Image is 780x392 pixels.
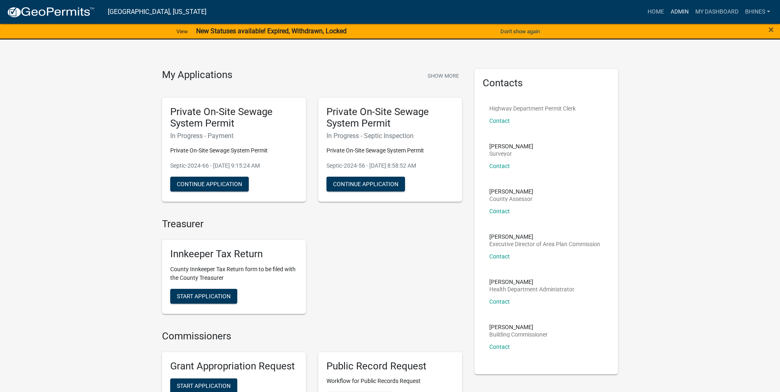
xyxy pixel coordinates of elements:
[489,344,510,350] a: Contact
[170,146,298,155] p: Private On-Site Sewage System Permit
[768,25,774,35] button: Close
[162,69,232,81] h4: My Applications
[489,143,533,149] p: [PERSON_NAME]
[489,118,510,124] a: Contact
[170,106,298,130] h5: Private On-Site Sewage System Permit
[692,4,742,20] a: My Dashboard
[489,286,574,292] p: Health Department Administrator
[326,377,454,385] p: Workflow for Public Records Request
[170,265,298,282] p: County Innkeeper Tax Return form to be filed with the County Treasurer
[162,330,462,342] h4: Commissioners
[489,196,533,202] p: County Assessor
[489,324,548,330] p: [PERSON_NAME]
[108,5,206,19] a: [GEOGRAPHIC_DATA], [US_STATE]
[170,360,298,372] h5: Grant Appropriation Request
[489,241,600,247] p: Executive Director of Area Plan Commission
[177,293,231,299] span: Start Application
[326,161,454,170] p: Septic-2024-56 - [DATE] 8:58:52 AM
[170,289,237,304] button: Start Application
[177,383,231,389] span: Start Application
[489,106,576,111] p: Highway Department Permit Clerk
[489,298,510,305] a: Contact
[326,360,454,372] h5: Public Record Request
[489,253,510,260] a: Contact
[326,146,454,155] p: Private On-Site Sewage System Permit
[326,177,405,191] button: Continue Application
[196,27,347,35] strong: New Statuses available! Expired, Withdrawn, Locked
[483,77,610,89] h5: Contacts
[170,161,298,170] p: Septic-2024-66 - [DATE] 9:15:24 AM
[424,69,462,83] button: Show More
[162,218,462,230] h4: Treasurer
[173,25,191,38] a: View
[489,279,574,285] p: [PERSON_NAME]
[489,234,600,240] p: [PERSON_NAME]
[326,132,454,140] h6: In Progress - Septic Inspection
[497,25,543,38] button: Don't show again
[489,208,510,214] a: Contact
[644,4,667,20] a: Home
[667,4,692,20] a: Admin
[489,189,533,194] p: [PERSON_NAME]
[326,106,454,130] h5: Private On-Site Sewage System Permit
[170,177,249,191] button: Continue Application
[489,332,548,337] p: Building Commissioner
[768,24,774,35] span: ×
[742,4,773,20] a: bhines
[170,248,298,260] h5: Innkeeper Tax Return
[170,132,298,140] h6: In Progress - Payment
[489,151,533,157] p: Surveyor
[489,163,510,169] a: Contact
